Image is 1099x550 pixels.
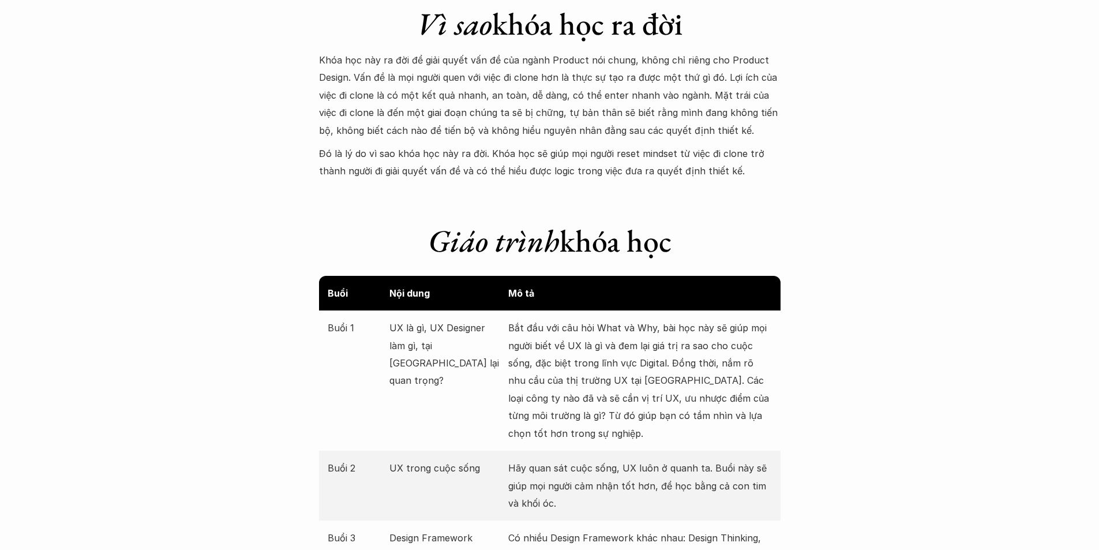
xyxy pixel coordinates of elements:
h1: khóa học [319,222,781,260]
em: Vì sao [417,3,492,44]
em: Giáo trình [428,220,560,261]
strong: Mô tả [508,287,534,299]
p: Khóa học này ra đời để giải quyết vấn đề của ngành Product nói chung, không chỉ riêng cho Product... [319,51,781,139]
p: Bắt đầu với câu hỏi What và Why, bài học này sẽ giúp mọi người biết về UX là gì và đem lại giá tr... [508,319,772,442]
p: UX trong cuộc sống [389,459,502,477]
p: Buổi 1 [328,319,384,336]
p: Đó là lý do vì sao khóa học này ra đời. Khóa học sẽ giúp mọi người reset mindset từ việc đi clone... [319,145,781,180]
p: Hãy quan sát cuộc sống, UX luôn ở quanh ta. Buổi này sẽ giúp mọi người cảm nhận tốt hơn, để học b... [508,459,772,512]
p: Design Framework [389,529,502,547]
p: Buổi 2 [328,459,384,477]
p: UX là gì, UX Designer làm gì, tại [GEOGRAPHIC_DATA] lại quan trọng? [389,319,502,390]
strong: Nội dung [389,287,430,299]
p: Buổi 3 [328,529,384,547]
strong: Buổi [328,287,348,299]
h1: khóa học ra đời [319,5,781,43]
